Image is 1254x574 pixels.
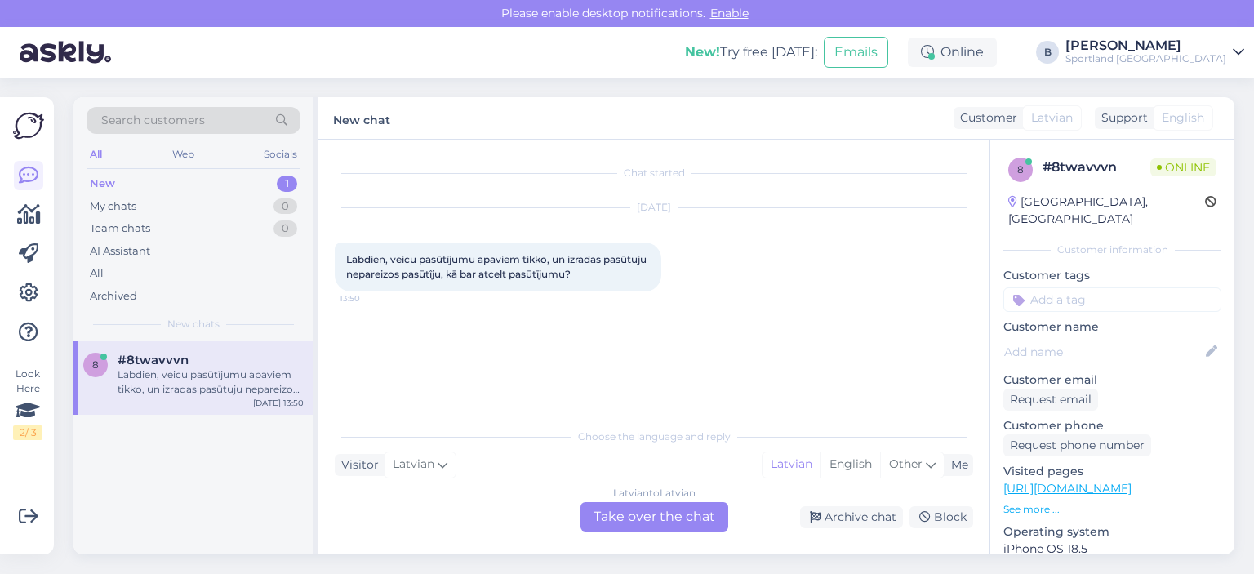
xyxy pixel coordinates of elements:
div: [DATE] 13:50 [253,397,304,409]
div: # 8twavvvn [1043,158,1150,177]
span: 8 [92,358,99,371]
div: Archived [90,288,137,305]
div: All [90,265,104,282]
div: Support [1095,109,1148,127]
button: Emails [824,37,888,68]
p: Customer email [1003,372,1221,389]
span: Latvian [1031,109,1073,127]
p: See more ... [1003,502,1221,517]
p: iPhone OS 18.5 [1003,541,1221,558]
p: Visited pages [1003,463,1221,480]
div: 0 [273,220,297,237]
div: Latvian to Latvian [613,486,696,501]
div: 2 / 3 [13,425,42,440]
span: English [1162,109,1204,127]
div: 0 [273,198,297,215]
p: Operating system [1003,523,1221,541]
div: Latvian [763,452,820,477]
img: Askly Logo [13,110,44,141]
span: Latvian [393,456,434,474]
div: AI Assistant [90,243,150,260]
span: New chats [167,317,220,331]
span: 13:50 [340,292,401,305]
div: English [820,452,880,477]
input: Add a tag [1003,287,1221,312]
div: Block [909,506,973,528]
a: [PERSON_NAME]Sportland [GEOGRAPHIC_DATA] [1065,39,1244,65]
span: Search customers [101,112,205,129]
div: New [90,176,115,192]
div: Try free [DATE]: [685,42,817,62]
span: Labdien, veicu pasūtījumu apaviem tikko, un izradas pasūtuju nepareizos pasūtîju, kā bar atcelt p... [346,253,649,280]
span: Enable [705,6,754,20]
div: Socials [260,144,300,165]
span: Online [1150,158,1216,176]
div: Choose the language and reply [335,429,973,444]
div: All [87,144,105,165]
div: Customer [954,109,1017,127]
label: New chat [333,107,390,129]
div: Me [945,456,968,474]
div: Online [908,38,997,67]
p: Customer tags [1003,267,1221,284]
span: 8 [1017,163,1024,176]
div: Visitor [335,456,379,474]
div: Labdien, veicu pasūtījumu apaviem tikko, un izradas pasūtuju nepareizos pasūtîju, kā bar atcelt p... [118,367,304,397]
p: Customer phone [1003,417,1221,434]
div: My chats [90,198,136,215]
div: [DATE] [335,200,973,215]
p: Customer name [1003,318,1221,336]
div: [PERSON_NAME] [1065,39,1226,52]
div: Look Here [13,367,42,440]
div: [GEOGRAPHIC_DATA], [GEOGRAPHIC_DATA] [1008,194,1205,228]
div: B [1036,41,1059,64]
a: [URL][DOMAIN_NAME] [1003,481,1132,496]
div: Take over the chat [580,502,728,532]
input: Add name [1004,343,1203,361]
div: Sportland [GEOGRAPHIC_DATA] [1065,52,1226,65]
span: #8twavvvn [118,353,189,367]
b: New! [685,44,720,60]
div: Archive chat [800,506,903,528]
div: 1 [277,176,297,192]
div: Chat started [335,166,973,180]
div: Request email [1003,389,1098,411]
div: Customer information [1003,243,1221,257]
span: Other [889,456,923,471]
div: Web [169,144,198,165]
div: Team chats [90,220,150,237]
div: Request phone number [1003,434,1151,456]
